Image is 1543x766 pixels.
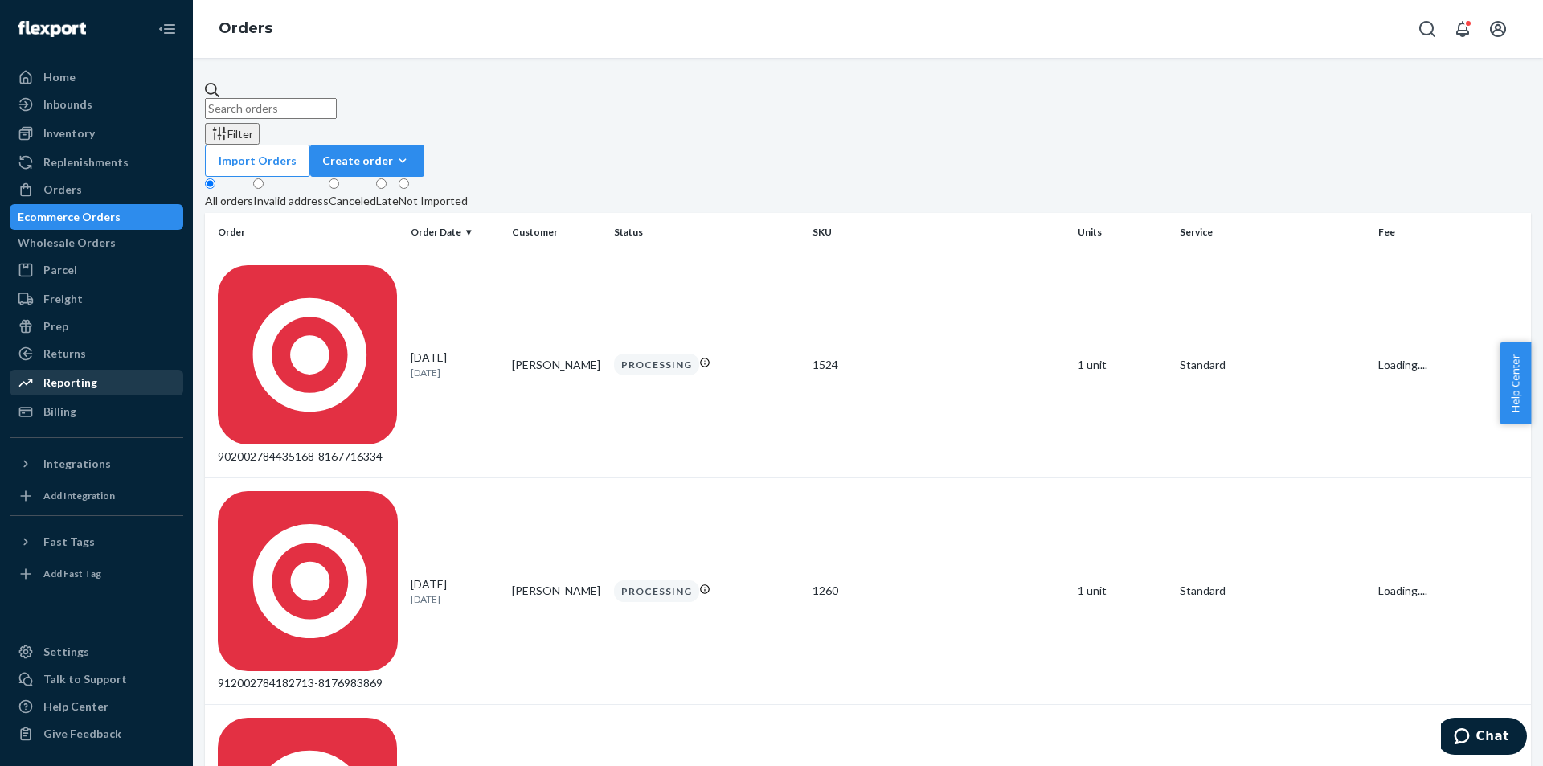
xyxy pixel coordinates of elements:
[404,213,506,252] th: Order Date
[218,491,398,691] div: 912002784182713-8176983869
[812,583,1065,599] div: 1260
[812,357,1065,373] div: 1524
[411,350,500,379] div: [DATE]
[1071,252,1173,478] td: 1 unit
[43,182,82,198] div: Orders
[43,125,95,141] div: Inventory
[10,639,183,665] a: Settings
[43,489,115,502] div: Add Integration
[10,483,183,509] a: Add Integration
[219,19,272,37] a: Orders
[151,13,183,45] button: Close Navigation
[43,262,77,278] div: Parcel
[205,98,337,119] input: Search orders
[10,666,183,692] button: Talk to Support
[10,399,183,424] a: Billing
[1372,478,1531,705] td: Loading....
[608,213,807,252] th: Status
[43,671,127,687] div: Talk to Support
[411,592,500,606] p: [DATE]
[1180,357,1366,373] p: Standard
[43,69,76,85] div: Home
[1447,13,1479,45] button: Open notifications
[43,403,76,420] div: Billing
[253,193,329,209] div: Invalid address
[310,145,424,177] button: Create order
[43,698,108,715] div: Help Center
[806,213,1071,252] th: SKU
[10,150,183,175] a: Replenishments
[10,721,183,747] button: Give Feedback
[1372,213,1531,252] th: Fee
[43,318,68,334] div: Prep
[1411,13,1443,45] button: Open Search Box
[10,177,183,203] a: Orders
[43,534,95,550] div: Fast Tags
[505,478,608,705] td: [PERSON_NAME]
[10,92,183,117] a: Inbounds
[205,178,215,189] input: All orders
[399,193,468,209] div: Not Imported
[10,694,183,719] a: Help Center
[411,576,500,606] div: [DATE]
[10,121,183,146] a: Inventory
[1071,213,1173,252] th: Units
[18,21,86,37] img: Flexport logo
[43,567,101,580] div: Add Fast Tag
[614,580,699,602] div: PROCESSING
[614,354,699,375] div: PROCESSING
[1482,13,1514,45] button: Open account menu
[10,561,183,587] a: Add Fast Tag
[211,125,253,142] div: Filter
[43,726,121,742] div: Give Feedback
[43,644,89,660] div: Settings
[1180,583,1366,599] p: Standard
[10,230,183,256] a: Wholesale Orders
[43,96,92,113] div: Inbounds
[205,145,310,177] button: Import Orders
[205,123,260,145] button: Filter
[18,209,121,225] div: Ecommerce Orders
[1500,342,1531,424] button: Help Center
[10,451,183,477] button: Integrations
[253,178,264,189] input: Invalid address
[10,257,183,283] a: Parcel
[10,341,183,367] a: Returns
[206,6,285,52] ol: breadcrumbs
[43,456,111,472] div: Integrations
[43,291,83,307] div: Freight
[218,265,398,465] div: 902002784435168-8167716334
[1173,213,1373,252] th: Service
[205,213,404,252] th: Order
[1372,252,1531,478] td: Loading....
[329,178,339,189] input: Canceled
[10,529,183,555] button: Fast Tags
[1071,478,1173,705] td: 1 unit
[10,313,183,339] a: Prep
[10,64,183,90] a: Home
[376,178,387,189] input: Late
[322,153,412,169] div: Create order
[43,346,86,362] div: Returns
[43,154,129,170] div: Replenishments
[205,193,253,209] div: All orders
[512,225,601,239] div: Customer
[10,204,183,230] a: Ecommerce Orders
[329,193,376,209] div: Canceled
[376,193,399,209] div: Late
[43,375,97,391] div: Reporting
[10,370,183,395] a: Reporting
[1441,718,1527,758] iframe: Opens a widget where you can chat to one of our agents
[411,366,500,379] p: [DATE]
[505,252,608,478] td: [PERSON_NAME]
[18,235,116,251] div: Wholesale Orders
[10,286,183,312] a: Freight
[399,178,409,189] input: Not Imported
